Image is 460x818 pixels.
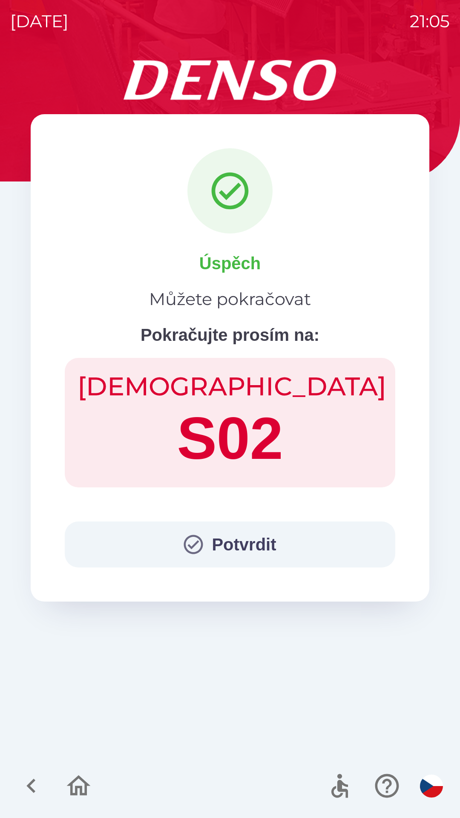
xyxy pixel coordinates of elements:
p: [DATE] [10,9,69,34]
h1: S02 [78,402,382,475]
h2: [DEMOGRAPHIC_DATA] [78,371,382,402]
p: Můžete pokračovat [149,286,311,312]
button: Potvrdit [65,521,395,567]
img: Logo [31,60,429,101]
img: cs flag [420,775,443,798]
p: Úspěch [199,251,261,276]
p: 21:05 [410,9,450,34]
p: Pokračujte prosím na: [141,322,319,348]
